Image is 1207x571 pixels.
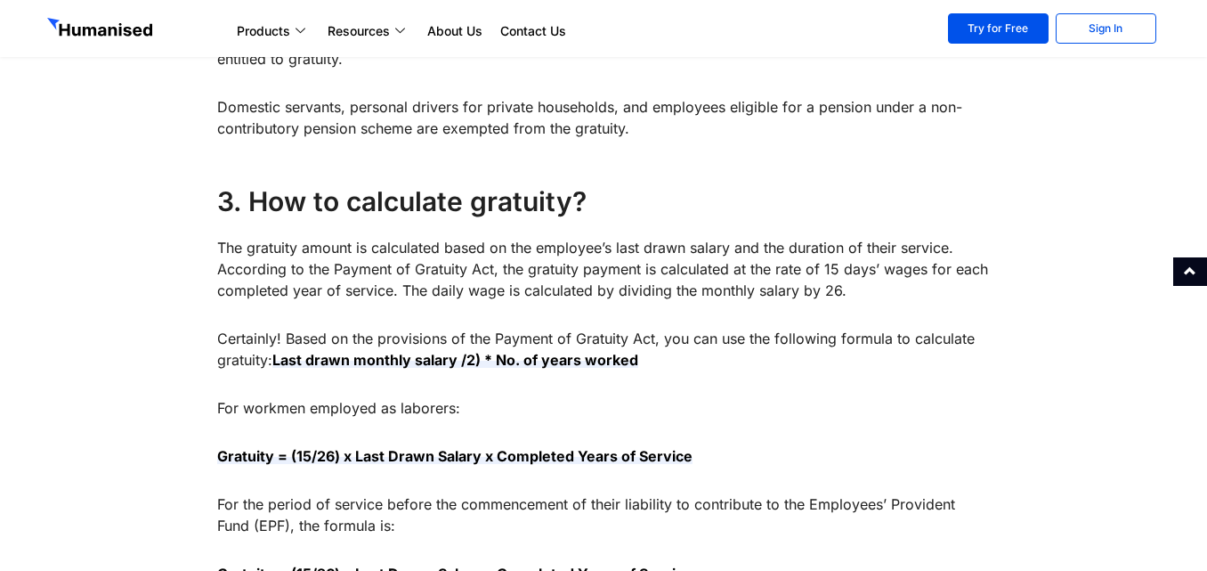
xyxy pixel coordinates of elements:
[217,96,991,139] p: Domestic servants, personal drivers for private households, and employees eligible for a pension ...
[47,18,156,41] img: GetHumanised Logo
[272,351,638,369] strong: Last drawn monthly salary /2) * No. of years worked
[491,20,575,42] a: Contact Us
[228,20,319,42] a: Products
[217,447,693,465] strong: Gratuity = (15/26) x Last Drawn Salary x Completed Years of Service
[217,184,991,219] h4: 3. How to calculate gratuity?
[217,328,991,371] p: Certainly! Based on the provisions of the Payment of Gratuity Act, you can use the following form...
[217,494,991,536] p: For the period of service before the commencement of their liability to contribute to the Employe...
[418,20,491,42] a: About Us
[319,20,418,42] a: Resources
[1056,13,1156,44] a: Sign In
[217,237,991,301] p: The gratuity amount is calculated based on the employee’s last drawn salary and the duration of t...
[217,397,991,419] p: For workmen employed as laborers:
[948,13,1049,44] a: Try for Free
